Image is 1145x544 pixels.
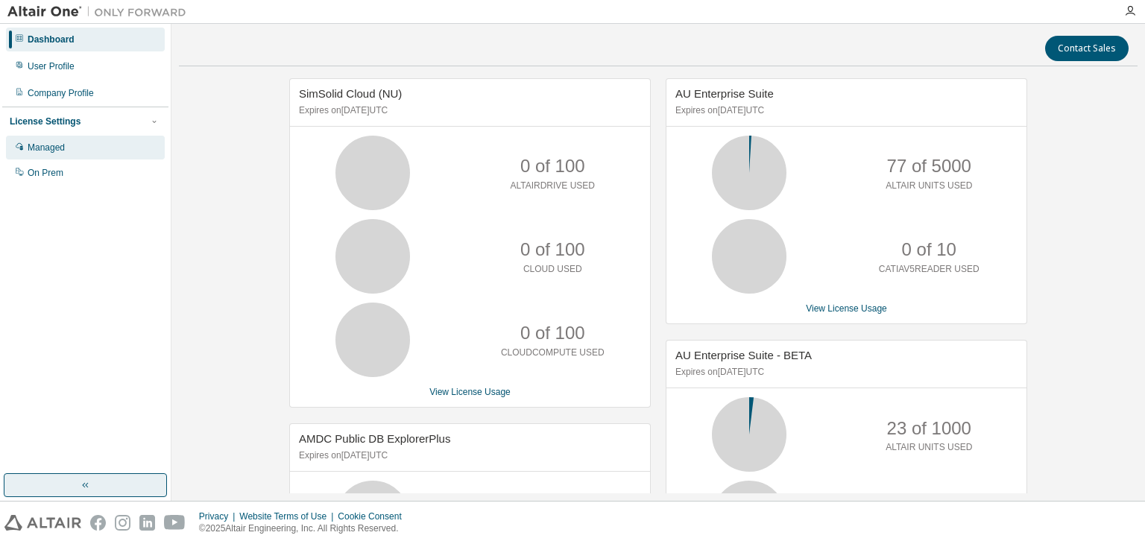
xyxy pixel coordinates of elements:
[338,510,410,522] div: Cookie Consent
[887,416,971,441] p: 23 of 1000
[886,441,972,454] p: ALTAIR UNITS USED
[879,263,980,276] p: CATIAV5READER USED
[10,116,81,127] div: License Settings
[28,87,94,99] div: Company Profile
[90,515,106,531] img: facebook.svg
[28,34,75,45] div: Dashboard
[1045,36,1129,61] button: Contact Sales
[902,237,956,262] p: 0 of 10
[4,515,81,531] img: altair_logo.svg
[139,515,155,531] img: linkedin.svg
[199,510,239,522] div: Privacy
[520,320,585,346] p: 0 of 100
[886,180,972,192] p: ALTAIR UNITS USED
[675,104,1014,117] p: Expires on [DATE] UTC
[806,303,887,314] a: View License Usage
[429,387,511,397] a: View License Usage
[675,87,774,100] span: AU Enterprise Suite
[675,366,1014,379] p: Expires on [DATE] UTC
[501,347,605,359] p: CLOUDCOMPUTE USED
[675,349,812,361] span: AU Enterprise Suite - BETA
[887,154,971,179] p: 77 of 5000
[28,60,75,72] div: User Profile
[520,154,585,179] p: 0 of 100
[523,493,582,518] p: 0 of 0.1
[299,449,637,462] p: Expires on [DATE] UTC
[239,510,338,522] div: Website Terms of Use
[28,142,65,154] div: Managed
[299,432,450,445] span: AMDC Public DB ExplorerPlus
[115,515,130,531] img: instagram.svg
[7,4,194,19] img: Altair One
[164,515,186,531] img: youtube.svg
[28,167,63,179] div: On Prem
[510,180,595,192] p: ALTAIRDRIVE USED
[523,263,582,276] p: CLOUD USED
[520,237,585,262] p: 0 of 100
[299,87,402,100] span: SimSolid Cloud (NU)
[199,522,411,535] p: © 2025 Altair Engineering, Inc. All Rights Reserved.
[299,104,637,117] p: Expires on [DATE] UTC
